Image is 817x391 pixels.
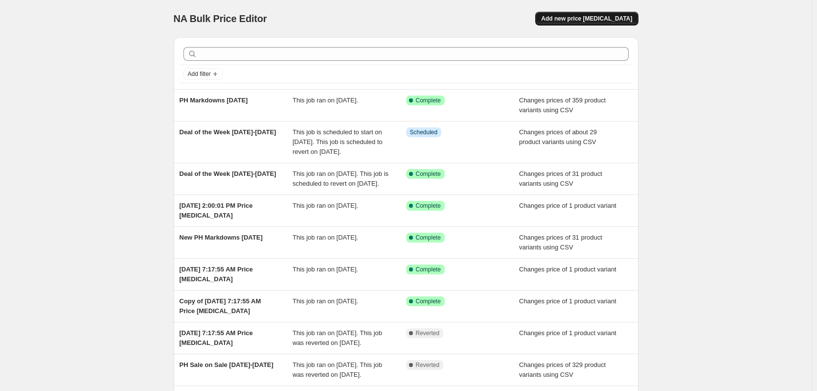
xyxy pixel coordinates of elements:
[416,266,441,273] span: Complete
[183,68,223,80] button: Add filter
[188,70,211,78] span: Add filter
[519,329,616,337] span: Changes price of 1 product variant
[293,266,358,273] span: This job ran on [DATE].
[174,13,267,24] span: NA Bulk Price Editor
[293,128,383,155] span: This job is scheduled to start on [DATE]. This job is scheduled to revert on [DATE].
[180,297,261,315] span: Copy of [DATE] 7:17:55 AM Price [MEDICAL_DATA]
[519,202,616,209] span: Changes price of 1 product variant
[410,128,438,136] span: Scheduled
[519,234,602,251] span: Changes prices of 31 product variants using CSV
[293,361,382,378] span: This job ran on [DATE]. This job was reverted on [DATE].
[519,97,606,114] span: Changes prices of 359 product variants using CSV
[519,128,597,146] span: Changes prices of about 29 product variants using CSV
[180,97,248,104] span: PH Markdowns [DATE]
[293,97,358,104] span: This job ran on [DATE].
[535,12,638,25] button: Add new price [MEDICAL_DATA]
[293,202,358,209] span: This job ran on [DATE].
[416,97,441,104] span: Complete
[519,266,616,273] span: Changes price of 1 product variant
[416,202,441,210] span: Complete
[293,329,382,346] span: This job ran on [DATE]. This job was reverted on [DATE].
[416,170,441,178] span: Complete
[519,170,602,187] span: Changes prices of 31 product variants using CSV
[519,361,606,378] span: Changes prices of 329 product variants using CSV
[416,361,440,369] span: Reverted
[293,170,388,187] span: This job ran on [DATE]. This job is scheduled to revert on [DATE].
[293,297,358,305] span: This job ran on [DATE].
[541,15,632,23] span: Add new price [MEDICAL_DATA]
[180,202,253,219] span: [DATE] 2:00:01 PM Price [MEDICAL_DATA]
[180,266,253,283] span: [DATE] 7:17:55 AM Price [MEDICAL_DATA]
[416,297,441,305] span: Complete
[180,170,276,177] span: Deal of the Week [DATE]-[DATE]
[416,234,441,242] span: Complete
[180,329,253,346] span: [DATE] 7:17:55 AM Price [MEDICAL_DATA]
[180,128,276,136] span: Deal of the Week [DATE]-[DATE]
[180,234,263,241] span: New PH Markdowns [DATE]
[293,234,358,241] span: This job ran on [DATE].
[519,297,616,305] span: Changes price of 1 product variant
[180,361,273,368] span: PH Sale on Sale [DATE]-[DATE]
[416,329,440,337] span: Reverted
